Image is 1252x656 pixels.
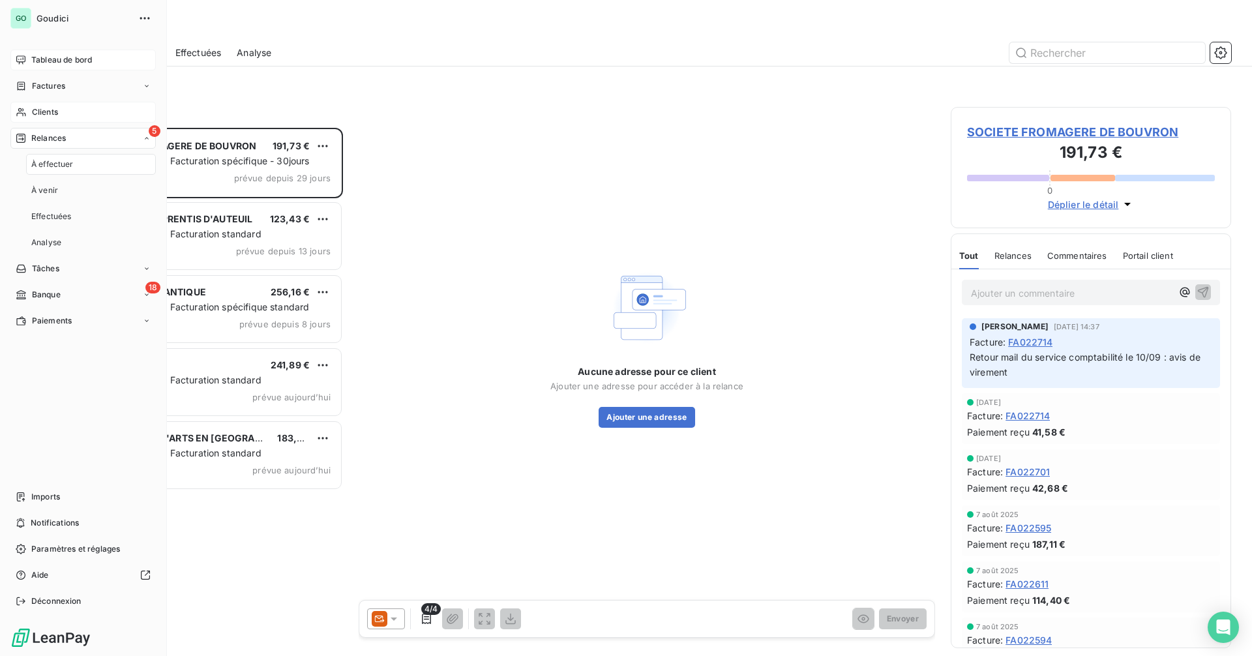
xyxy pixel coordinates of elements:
[175,46,222,59] span: Effectuées
[270,213,310,224] span: 123,43 €
[31,211,72,222] span: Effectuées
[967,425,1030,439] span: Paiement reçu
[550,381,743,391] span: Ajouter une adresse pour accéder à la relance
[1006,633,1052,647] span: FA022594
[1123,250,1173,261] span: Portail client
[976,623,1019,631] span: 7 août 2025
[31,158,74,170] span: À effectuer
[31,543,120,555] span: Paramètres et réglages
[10,8,31,29] div: GO
[237,46,271,59] span: Analyse
[976,511,1019,518] span: 7 août 2025
[970,335,1006,349] span: Facture :
[252,465,331,475] span: prévue aujourd’hui
[967,537,1030,551] span: Paiement reçu
[236,246,331,256] span: prévue depuis 13 jours
[879,608,927,629] button: Envoyer
[31,185,58,196] span: À venir
[92,213,252,224] span: FONDATION APPRENTIS D'AUTEUIL
[1006,521,1051,535] span: FA022595
[31,569,49,581] span: Aide
[421,603,441,615] span: 4/4
[10,627,91,648] img: Logo LeanPay
[93,301,309,312] span: Plan de relance - Facturation spécifique standard
[37,13,130,23] span: Goudici
[1047,185,1052,196] span: 0
[93,155,310,166] span: Plan de relance - Facturation spécifique - 30jours
[92,140,256,151] span: SOCIETE FROMAGERE DE BOUVRON
[1006,409,1050,423] span: FA022714
[994,250,1032,261] span: Relances
[32,315,72,327] span: Paiements
[31,491,60,503] span: Imports
[1048,198,1119,211] span: Déplier le détail
[1032,481,1068,495] span: 42,68 €
[32,80,65,92] span: Factures
[1009,42,1205,63] input: Rechercher
[1006,577,1049,591] span: FA022611
[967,633,1003,647] span: Facture :
[970,351,1203,378] span: Retour mail du service comptabilité le 10/09 : avis de virement
[271,286,310,297] span: 256,16 €
[234,173,331,183] span: prévue depuis 29 jours
[578,365,715,378] span: Aucune adresse pour ce client
[976,567,1019,574] span: 7 août 2025
[63,128,343,656] div: grid
[1047,250,1107,261] span: Commentaires
[967,409,1003,423] span: Facture :
[93,228,261,239] span: Plan de relance - Facturation standard
[967,481,1030,495] span: Paiement reçu
[1032,537,1066,551] span: 187,11 €
[31,132,66,144] span: Relances
[605,266,689,350] img: Empty state
[277,432,317,443] span: 183,92 €
[32,106,58,118] span: Clients
[92,432,308,443] span: MIXT TERRAIN D'ARTS EN [GEOGRAPHIC_DATA]
[967,465,1003,479] span: Facture :
[1006,465,1050,479] span: FA022701
[32,263,59,275] span: Tâches
[93,374,261,385] span: Plan de relance - Facturation standard
[959,250,979,261] span: Tout
[271,359,310,370] span: 241,89 €
[981,321,1049,333] span: [PERSON_NAME]
[1054,323,1099,331] span: [DATE] 14:37
[31,54,92,66] span: Tableau de bord
[967,577,1003,591] span: Facture :
[252,392,331,402] span: prévue aujourd’hui
[967,593,1030,607] span: Paiement reçu
[31,517,79,529] span: Notifications
[10,565,156,586] a: Aide
[967,521,1003,535] span: Facture :
[149,125,160,137] span: 5
[31,595,82,607] span: Déconnexion
[599,407,694,428] button: Ajouter une adresse
[145,282,160,293] span: 18
[273,140,310,151] span: 191,73 €
[32,289,61,301] span: Banque
[93,447,261,458] span: Plan de relance - Facturation standard
[967,141,1215,167] h3: 191,73 €
[1008,335,1052,349] span: FA022714
[976,455,1001,462] span: [DATE]
[1032,425,1066,439] span: 41,58 €
[976,398,1001,406] span: [DATE]
[1032,593,1070,607] span: 114,40 €
[31,237,61,248] span: Analyse
[967,123,1215,141] span: SOCIETE FROMAGERE DE BOUVRON
[1208,612,1239,643] div: Open Intercom Messenger
[1044,197,1139,212] button: Déplier le détail
[239,319,331,329] span: prévue depuis 8 jours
